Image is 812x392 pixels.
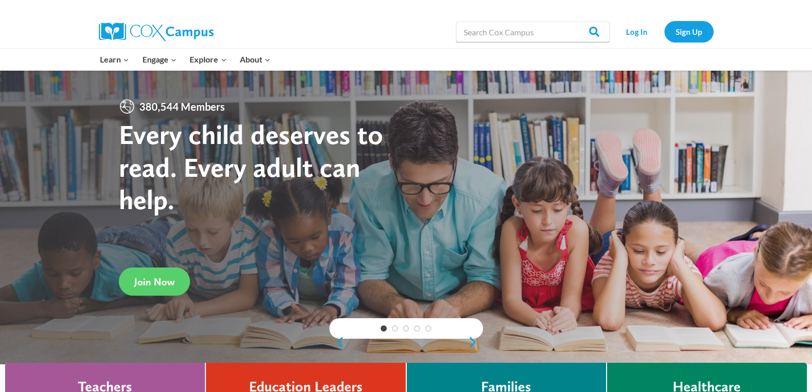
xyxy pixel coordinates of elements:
span: Learn [100,53,129,66]
a: Sign Up [664,21,714,42]
input: Search Cox Campus [456,22,610,42]
span: 380,544 Members [135,98,229,115]
img: Cox Campus [99,23,214,41]
a: 2 [392,325,398,332]
a: Join Now [119,267,190,296]
a: 1 [381,325,387,332]
span: Engage [142,53,177,66]
span: About [240,53,270,66]
nav: Secondary Navigation [615,21,714,42]
a: 3 [403,325,409,332]
a: previous [329,336,345,348]
a: Log In [615,21,659,42]
div: content slider buttons [329,332,483,353]
strong: Every child deserves to read. Every adult can help. [119,118,383,216]
nav: Primary Navigation [94,49,277,70]
a: next [468,336,483,348]
a: 5 [425,325,431,332]
a: 4 [414,325,420,332]
span: Explore [190,53,226,66]
span: Join Now [134,276,175,288]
